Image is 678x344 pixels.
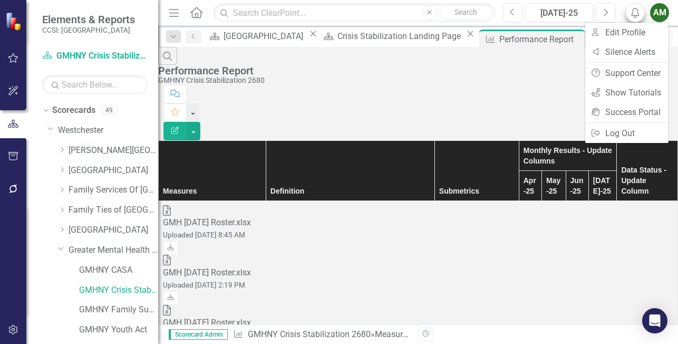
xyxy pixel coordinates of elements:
[163,317,673,329] div: GMH [DATE] Roster.xlsx
[570,175,584,196] div: Jun-25
[69,165,158,177] a: [GEOGRAPHIC_DATA]
[546,175,561,196] div: May-25
[206,30,306,43] a: [GEOGRAPHIC_DATA]
[454,8,477,16] span: Search
[42,26,135,34] small: CCSI: [GEOGRAPHIC_DATA]
[585,63,669,83] a: Support Center
[69,244,158,256] a: Greater Mental Health of [GEOGRAPHIC_DATA]
[233,329,410,341] div: » »
[439,186,515,196] div: Submetrics
[169,329,228,340] span: Scorecard Admin
[58,125,158,137] a: Westchester
[79,284,158,297] a: GMHNY Crisis Stabilization 2680
[158,65,673,77] div: Performance Report
[79,304,158,316] a: GMHNY Family Support 1650
[585,42,669,62] a: Silence Alerts
[69,224,158,236] a: [GEOGRAPHIC_DATA]
[224,30,306,43] div: [GEOGRAPHIC_DATA]
[585,102,669,122] a: Success Portal
[585,123,669,143] a: Log Out
[42,50,148,62] a: GMHNY Crisis Stabilization 2680
[163,186,261,196] div: Measures
[499,33,582,46] div: Performance Report
[163,281,245,289] small: Uploaded [DATE] 2:19 PM
[69,204,158,216] a: Family Ties of [GEOGRAPHIC_DATA], Inc.
[585,23,669,42] a: Edit Profile
[5,12,24,31] img: ClearPoint Strategy
[529,7,589,20] div: [DATE]-25
[69,145,158,157] a: [PERSON_NAME][GEOGRAPHIC_DATA]
[101,106,118,115] div: 49
[524,145,613,166] div: Monthly Results - Update Columns
[248,329,371,339] a: GMHNY Crisis Stabilization 2680
[158,77,673,84] div: GMHNY Crisis Stabilization 2680
[52,104,95,117] a: Scorecards
[79,324,158,336] a: GMHNY Youth Act
[69,184,158,196] a: Family Services Of [GEOGRAPHIC_DATA], Inc.
[621,165,673,196] div: Data Status - Update Column
[525,3,593,22] button: [DATE]-25
[650,3,669,22] button: AM
[79,264,158,276] a: GMHNY CASA
[593,175,613,196] div: [DATE]-25
[440,5,492,20] button: Search
[163,231,245,239] small: Uploaded [DATE] 8:45 AM
[642,308,667,333] div: Open Intercom Messenger
[319,30,463,43] a: Crisis Stabilization Landing Page
[375,329,411,339] a: Measures
[214,4,495,22] input: Search ClearPoint...
[42,75,148,94] input: Search Below...
[42,13,135,26] span: Elements & Reports
[524,175,537,196] div: Apr-25
[585,83,669,102] a: Show Tutorials
[163,217,673,229] div: GMH [DATE] Roster.xlsx
[337,30,464,43] div: Crisis Stabilization Landing Page
[163,267,673,279] div: GMH [DATE] Roster.xlsx
[270,186,430,196] div: Definition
